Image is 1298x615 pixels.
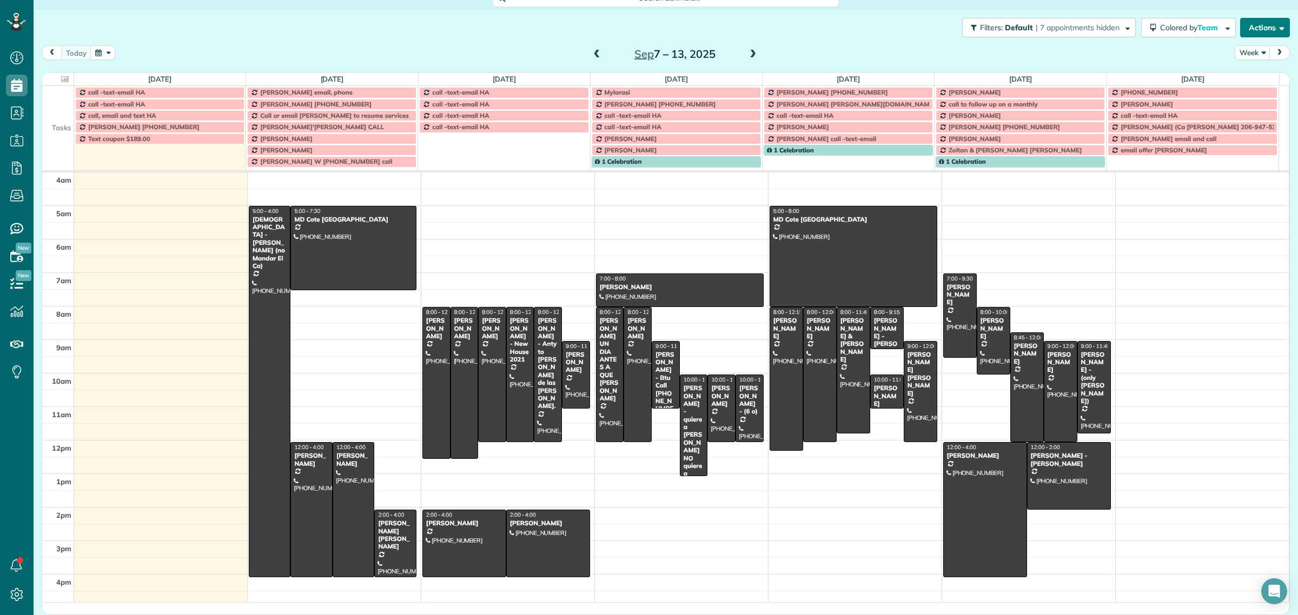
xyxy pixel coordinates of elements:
button: Colored byTeam [1141,18,1236,37]
div: [PERSON_NAME] [806,317,833,340]
span: 2:00 - 4:00 [378,511,404,518]
span: [PERSON_NAME] [949,135,1001,143]
a: [DATE] [321,75,344,83]
a: [DATE] [837,75,860,83]
span: call -text-email HA [88,88,145,96]
span: call -text-email HA [432,111,489,119]
div: [PERSON_NAME] [946,283,974,306]
span: 10:00 - 12:00 [739,376,772,383]
div: [PERSON_NAME] & [PERSON_NAME] [840,317,867,363]
span: 6am [56,243,71,251]
span: | 7 appointments hidden [1036,23,1120,32]
span: [PERSON_NAME] [PHONE_NUMBER] [949,123,1060,131]
span: 5:00 - 4:00 [253,208,279,215]
h2: 7 – 13, 2025 [607,48,743,60]
span: Default [1005,23,1034,32]
span: [PERSON_NAME]'[PERSON_NAME] CALL [260,123,384,131]
span: [PERSON_NAME] [260,146,313,154]
span: [PERSON_NAME] [605,146,657,154]
span: Zoltan & [PERSON_NAME] [PERSON_NAME] [949,146,1082,154]
span: 7:00 - 8:00 [600,275,626,282]
span: call -text-email HA [432,100,489,108]
span: Text coupon $189.00 [88,135,150,143]
div: [PERSON_NAME] [565,351,587,374]
div: [PERSON_NAME] - (only [PERSON_NAME]) [1081,351,1108,405]
span: 8:00 - 12:00 [482,309,511,316]
div: [PERSON_NAME] [PERSON_NAME] [907,351,934,397]
span: 8:00 - 12:00 [600,309,629,316]
a: [DATE] [148,75,171,83]
div: [PERSON_NAME] - [PERSON_NAME] [1030,452,1108,467]
span: 8:00 - 10:00 [981,309,1010,316]
span: 1 Celebration [767,146,814,154]
span: Colored by [1160,23,1222,32]
span: 1 Celebration [595,157,642,165]
div: [PERSON_NAME] [711,384,732,407]
span: 5:00 - 7:30 [294,208,320,215]
div: [PERSON_NAME] [481,317,503,340]
span: 12:00 - 4:00 [947,444,976,451]
div: [PERSON_NAME] [946,452,1024,459]
span: call -text-email HA [88,100,145,108]
span: 3pm [56,544,71,553]
span: call -text-email HA [777,111,833,119]
span: [PERSON_NAME] [PERSON_NAME][DOMAIN_NAME][EMAIL_ADDRESS][DOMAIN_NAME] [777,100,1046,108]
button: Week [1235,45,1270,60]
span: 10:00 - 11:00 [874,376,906,383]
span: 9:00 - 11:00 [566,343,595,350]
span: 5:00 - 8:00 [773,208,799,215]
span: call -text-email HA [605,123,661,131]
span: [PERSON_NAME] [777,123,829,131]
span: 8:00 - 9:15 [874,309,900,316]
div: Open Intercom Messenger [1261,578,1287,604]
div: [PERSON_NAME] [873,384,900,407]
span: 9:00 - 11:00 [655,343,685,350]
span: 10:00 - 12:00 [711,376,744,383]
div: [PERSON_NAME] [627,317,648,340]
span: 9am [56,343,71,352]
span: 2:00 - 4:00 [510,511,536,518]
span: [PERSON_NAME] email, phone [260,88,353,96]
span: [PERSON_NAME] [PHONE_NUMBER] [88,123,200,131]
div: MD Cote [GEOGRAPHIC_DATA] [294,216,413,223]
div: [PERSON_NAME] [336,452,371,467]
div: [PERSON_NAME] [454,317,475,340]
span: 5am [56,209,71,218]
span: 9:00 - 11:45 [1081,343,1110,350]
div: [PERSON_NAME] [PERSON_NAME] [378,519,413,551]
span: [PERSON_NAME] [949,111,1001,119]
span: 2pm [56,511,71,519]
span: 4pm [56,578,71,586]
span: 12:00 - 4:00 [336,444,366,451]
a: Filters: Default | 7 appointments hidden [957,18,1136,37]
div: [PERSON_NAME] [599,283,760,291]
button: prev [42,45,62,60]
div: [PERSON_NAME] [426,519,503,527]
span: 12:00 - 2:00 [1031,444,1060,451]
a: [DATE] [1009,75,1032,83]
span: 7:00 - 9:30 [947,275,973,282]
span: 8:00 - 12:15 [773,309,803,316]
div: [PERSON_NAME] - Anty to [PERSON_NAME] de las [PERSON_NAME]. [537,317,559,410]
span: 12:00 - 4:00 [294,444,323,451]
div: [DEMOGRAPHIC_DATA] - [PERSON_NAME] (no Mandar El Ca) [252,216,287,270]
span: call -text-email HA [605,111,661,119]
span: 1pm [56,477,71,486]
span: call, email and text HA [88,111,156,119]
span: [PERSON_NAME] (Ca [PERSON_NAME] 206-947-5387) [1121,123,1286,131]
div: [PERSON_NAME] - quiere a [PERSON_NAME] NO quiere a [PERSON_NAME] [683,384,705,501]
span: 7am [56,276,71,285]
div: [PERSON_NAME] [1014,342,1041,365]
span: call -text-email HA [1121,111,1177,119]
span: call -text-email HA [432,88,489,96]
a: [DATE] [665,75,688,83]
div: MD Cote [GEOGRAPHIC_DATA] [773,216,934,223]
span: 8:00 - 12:00 [538,309,567,316]
span: [PHONE_NUMBER] [1121,88,1178,96]
span: New [16,270,31,281]
span: 8:00 - 12:30 [426,309,455,316]
div: [PERSON_NAME] [426,317,447,340]
span: Sep [634,47,654,61]
div: [PERSON_NAME] - [PERSON_NAME] [873,317,900,363]
div: [PERSON_NAME] - New House 2021 [509,317,531,363]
